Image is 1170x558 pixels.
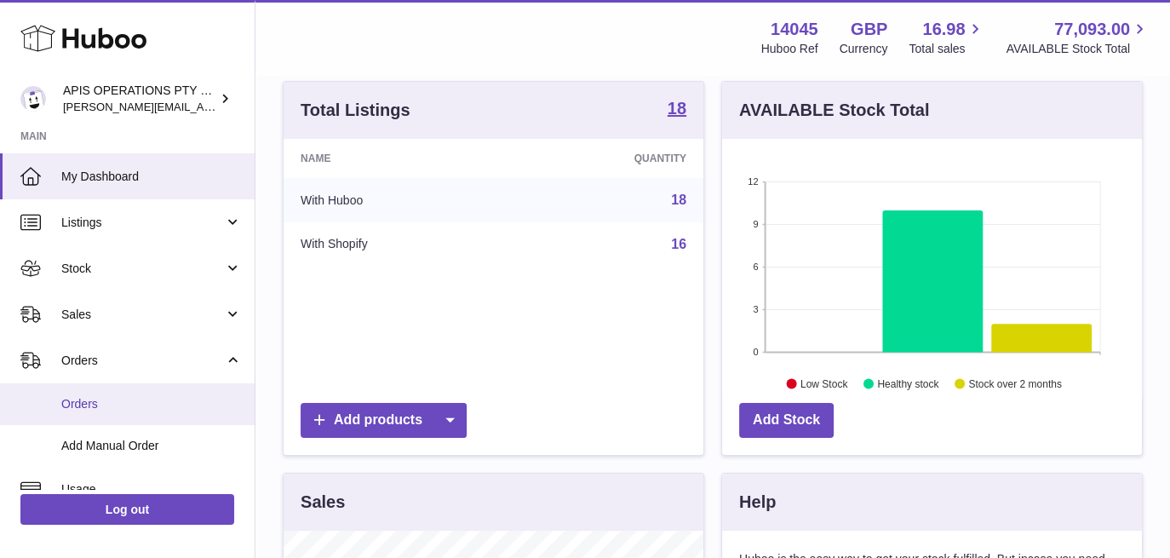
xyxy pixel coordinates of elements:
div: Huboo Ref [761,41,818,57]
span: Usage [61,481,242,498]
div: Currency [840,41,888,57]
a: Log out [20,494,234,525]
td: With Huboo [284,178,510,222]
a: 77,093.00 AVAILABLE Stock Total [1006,18,1150,57]
span: My Dashboard [61,169,242,185]
h3: AVAILABLE Stock Total [739,99,929,122]
span: Listings [61,215,224,231]
th: Name [284,139,510,178]
strong: 18 [668,100,686,117]
h3: Sales [301,491,345,514]
div: APIS OPERATIONS PTY LTD, T/A HONEY FOR LIFE [63,83,216,115]
img: david.ryan@honeyforlife.com.au [20,86,46,112]
span: Sales [61,307,224,323]
a: 16.98 Total sales [909,18,984,57]
a: 18 [668,100,686,120]
strong: 14045 [771,18,818,41]
span: 16.98 [922,18,965,41]
span: 77,093.00 [1054,18,1130,41]
text: Low Stock [800,377,848,389]
text: 0 [753,347,758,357]
span: Orders [61,396,242,412]
span: [PERSON_NAME][EMAIL_ADDRESS][PERSON_NAME][DOMAIN_NAME] [63,100,433,113]
text: 6 [753,262,758,272]
a: Add products [301,403,467,438]
a: 16 [671,237,686,251]
text: Stock over 2 months [968,377,1061,389]
span: Total sales [909,41,984,57]
a: 18 [671,193,686,207]
span: Orders [61,353,224,369]
text: 3 [753,304,758,314]
h3: Total Listings [301,99,410,122]
text: 9 [753,219,758,229]
span: Add Manual Order [61,438,242,454]
a: Add Stock [739,403,834,438]
th: Quantity [510,139,703,178]
strong: GBP [851,18,887,41]
td: With Shopify [284,222,510,267]
h3: Help [739,491,776,514]
text: Healthy stock [877,377,939,389]
text: 12 [748,176,758,187]
span: AVAILABLE Stock Total [1006,41,1150,57]
span: Stock [61,261,224,277]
